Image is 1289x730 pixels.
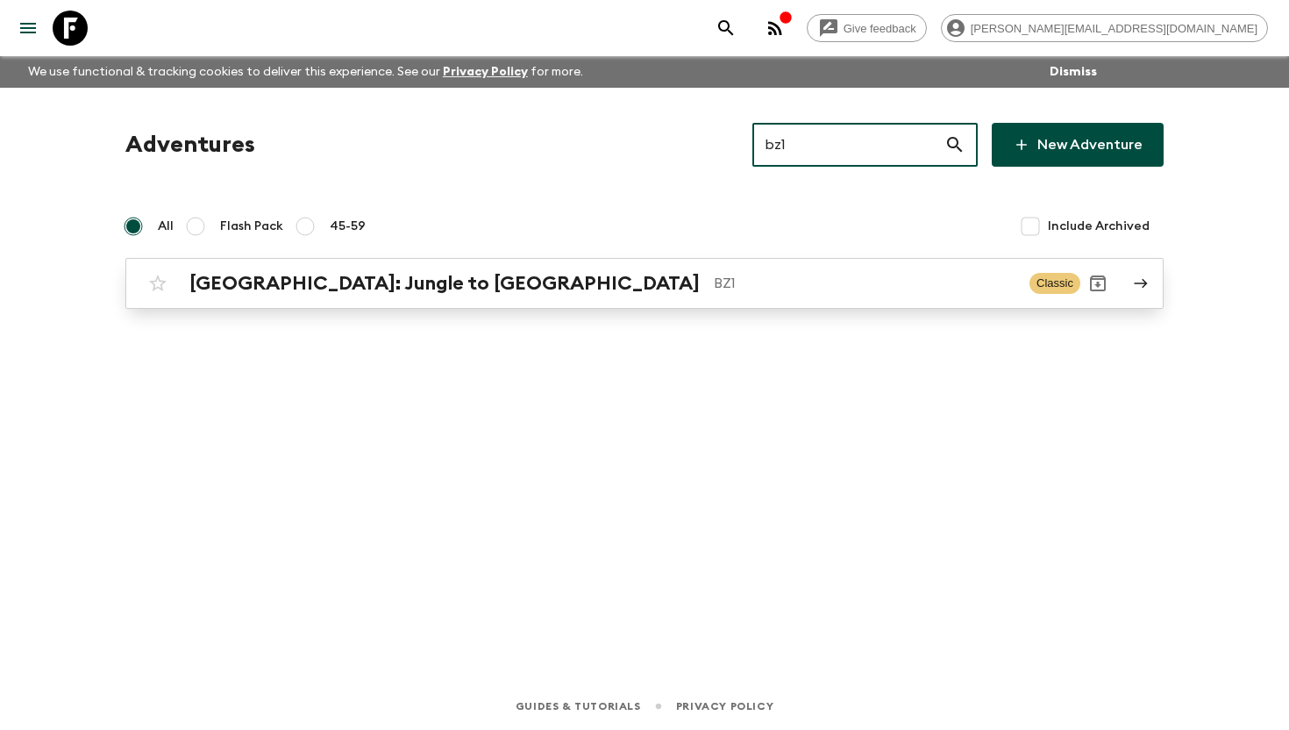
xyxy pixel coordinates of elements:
span: Flash Pack [220,218,283,235]
input: e.g. AR1, Argentina [752,120,944,169]
a: Give feedback [807,14,927,42]
p: We use functional & tracking cookies to deliver this experience. See our for more. [21,56,590,88]
button: Dismiss [1045,60,1101,84]
span: [PERSON_NAME][EMAIL_ADDRESS][DOMAIN_NAME] [961,22,1267,35]
a: Guides & Tutorials [516,697,641,716]
p: BZ1 [714,273,1015,294]
span: All [158,218,174,235]
span: Classic [1029,273,1080,294]
a: Privacy Policy [676,697,773,716]
button: search adventures [709,11,744,46]
button: Archive [1080,266,1115,301]
span: Include Archived [1048,218,1150,235]
a: [GEOGRAPHIC_DATA]: Jungle to [GEOGRAPHIC_DATA]BZ1ClassicArchive [125,258,1164,309]
h2: [GEOGRAPHIC_DATA]: Jungle to [GEOGRAPHIC_DATA] [189,272,700,295]
div: [PERSON_NAME][EMAIL_ADDRESS][DOMAIN_NAME] [941,14,1268,42]
button: menu [11,11,46,46]
h1: Adventures [125,127,255,162]
a: Privacy Policy [443,66,528,78]
span: 45-59 [330,218,366,235]
span: Give feedback [834,22,926,35]
a: New Adventure [992,123,1164,167]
